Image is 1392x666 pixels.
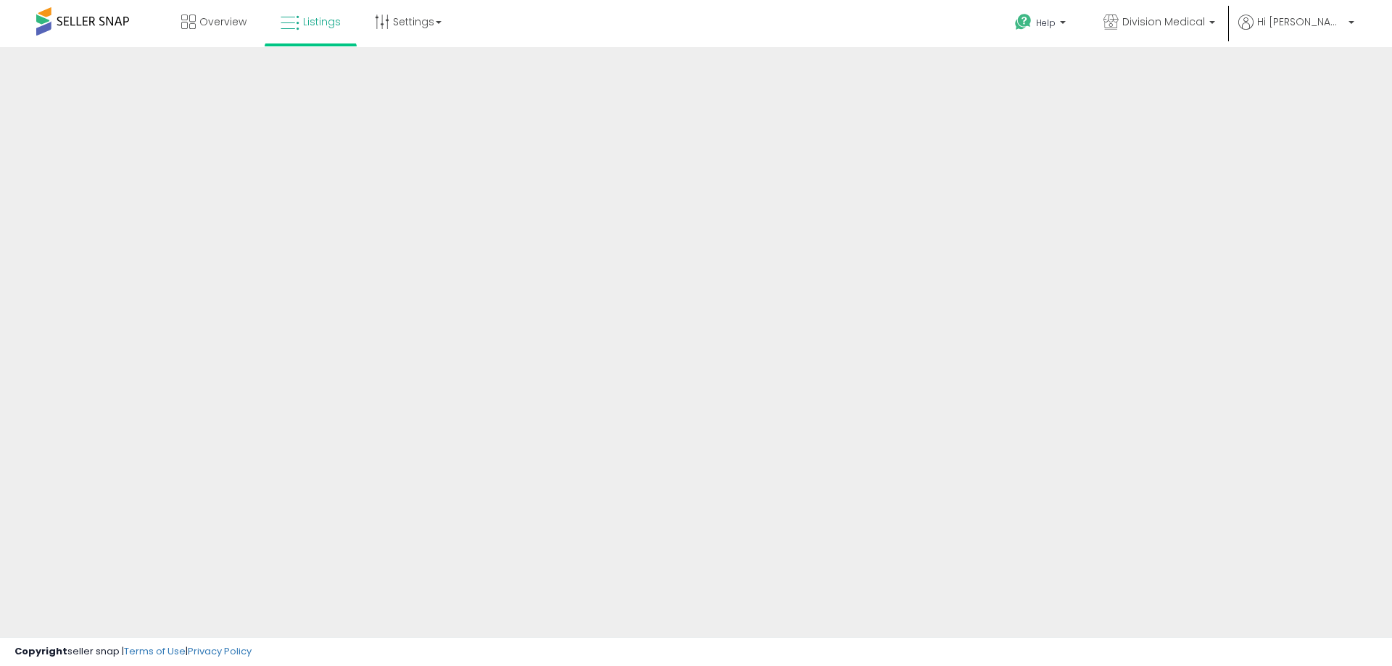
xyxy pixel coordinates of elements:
[188,644,252,658] a: Privacy Policy
[1238,14,1354,47] a: Hi [PERSON_NAME]
[1257,14,1344,29] span: Hi [PERSON_NAME]
[199,14,246,29] span: Overview
[1014,13,1032,31] i: Get Help
[124,644,186,658] a: Terms of Use
[1003,2,1080,47] a: Help
[14,645,252,659] div: seller snap | |
[303,14,341,29] span: Listings
[14,644,67,658] strong: Copyright
[1036,17,1056,29] span: Help
[1122,14,1205,29] span: Division Medical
